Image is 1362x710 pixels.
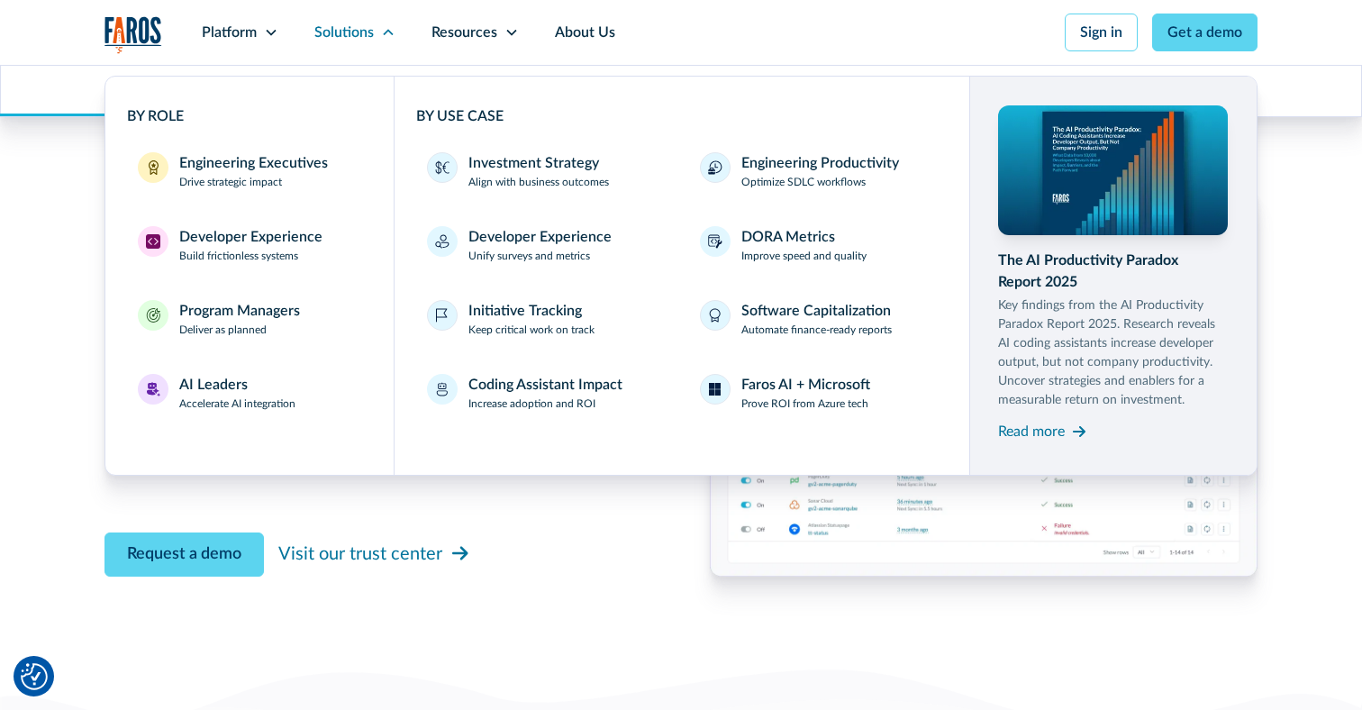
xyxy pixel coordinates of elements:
[998,421,1065,442] div: Read more
[104,16,162,53] img: Logo of the analytics and reporting company Faros.
[104,532,264,577] a: Contact Modal
[179,374,248,396] div: AI Leaders
[127,289,372,349] a: Program ManagersProgram ManagersDeliver as planned
[741,322,892,338] p: Automate finance-ready reports
[998,250,1229,293] div: The AI Productivity Paradox Report 2025
[127,105,372,127] div: BY ROLE
[468,226,612,248] div: Developer Experience
[146,308,160,323] img: Program Managers
[21,663,48,690] img: Revisit consent button
[689,289,948,349] a: Software CapitalizationAutomate finance-ready reports
[278,537,471,571] a: Visit our trust center
[146,160,160,175] img: Engineering Executives
[741,174,866,190] p: Optimize SDLC workflows
[689,215,948,275] a: DORA MetricsImprove speed and quality
[278,541,442,568] div: Visit our trust center
[689,141,948,201] a: Engineering ProductivityOptimize SDLC workflows
[741,396,868,412] p: Prove ROI from Azure tech
[741,374,870,396] div: Faros AI + Microsoft
[416,105,948,127] div: BY USE CASE
[1152,14,1258,51] a: Get a demo
[998,105,1229,446] a: The AI Productivity Paradox Report 2025Key findings from the AI Productivity Paradox Report 2025....
[127,363,372,423] a: AI LeadersAI LeadersAccelerate AI integration
[468,248,590,264] p: Unify surveys and metrics
[416,141,675,201] a: Investment StrategyAlign with business outcomes
[179,226,322,248] div: Developer Experience
[468,374,622,396] div: Coding Assistant Impact
[146,382,160,396] img: AI Leaders
[416,363,675,423] a: Coding Assistant ImpactIncrease adoption and ROI
[179,248,298,264] p: Build frictionless systems
[21,663,48,690] button: Cookie Settings
[1065,14,1138,51] a: Sign in
[741,226,835,248] div: DORA Metrics
[468,152,599,174] div: Investment Strategy
[416,289,675,349] a: Initiative TrackingKeep critical work on track
[179,396,295,412] p: Accelerate AI integration
[468,396,595,412] p: Increase adoption and ROI
[179,322,267,338] p: Deliver as planned
[741,248,867,264] p: Improve speed and quality
[104,16,162,53] a: home
[468,300,582,322] div: Initiative Tracking
[689,363,948,423] a: Faros AI + MicrosoftProve ROI from Azure tech
[127,215,372,275] a: Developer ExperienceDeveloper ExperienceBuild frictionless systems
[179,174,282,190] p: Drive strategic impact
[468,174,609,190] p: Align with business outcomes
[104,65,1258,476] nav: Solutions
[127,141,372,201] a: Engineering ExecutivesEngineering ExecutivesDrive strategic impact
[146,234,160,249] img: Developer Experience
[179,300,300,322] div: Program Managers
[179,152,328,174] div: Engineering Executives
[314,22,374,43] div: Solutions
[431,22,497,43] div: Resources
[468,322,595,338] p: Keep critical work on track
[741,300,891,322] div: Software Capitalization
[416,215,675,275] a: Developer ExperienceUnify surveys and metrics
[741,152,899,174] div: Engineering Productivity
[202,22,257,43] div: Platform
[998,296,1229,410] p: Key findings from the AI Productivity Paradox Report 2025. Research reveals AI coding assistants ...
